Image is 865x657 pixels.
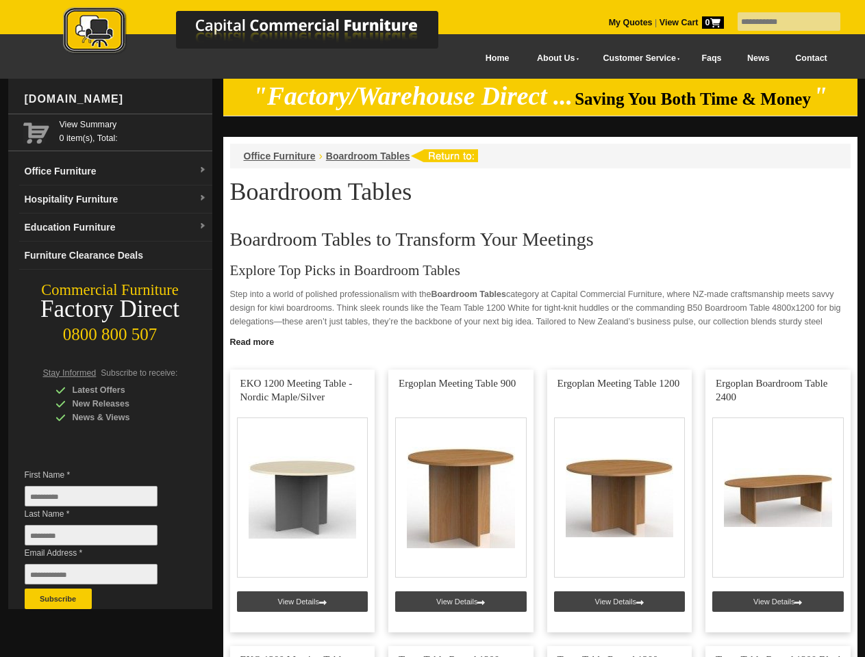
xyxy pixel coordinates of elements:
div: 0800 800 507 [8,318,212,344]
a: My Quotes [609,18,653,27]
span: Stay Informed [43,368,97,378]
a: Customer Service [588,43,688,74]
a: About Us [522,43,588,74]
div: Latest Offers [55,383,186,397]
input: Email Address * [25,564,158,584]
div: News & Views [55,411,186,424]
h2: Boardroom Tables to Transform Your Meetings [230,229,851,250]
div: [DOMAIN_NAME] [19,79,212,120]
span: Last Name * [25,507,178,521]
div: Commercial Furniture [8,281,212,300]
li: › [319,149,323,163]
input: First Name * [25,486,158,506]
a: Capital Commercial Furniture Logo [25,7,505,61]
button: Subscribe [25,589,92,609]
strong: View Cart [660,18,724,27]
a: View Cart0 [657,18,723,27]
a: News [734,43,782,74]
strong: Boardroom Tables [431,289,506,299]
em: " [813,82,827,110]
input: Last Name * [25,525,158,545]
img: dropdown [199,166,207,175]
span: 0 item(s), Total: [60,118,207,143]
a: Office Furniture [244,151,316,162]
span: 0 [702,16,724,29]
span: First Name * [25,468,178,482]
a: Contact [782,43,840,74]
img: dropdown [199,194,207,203]
div: New Releases [55,397,186,411]
em: "Factory/Warehouse Direct ... [253,82,573,110]
a: Faqs [689,43,735,74]
h3: Explore Top Picks in Boardroom Tables [230,263,851,277]
a: Office Furnituredropdown [19,157,212,185]
a: Hospitality Furnituredropdown [19,185,212,214]
h1: Boardroom Tables [230,179,851,205]
span: Subscribe to receive: [101,368,177,378]
img: dropdown [199,222,207,231]
a: View Summary [60,118,207,131]
span: Saving You Both Time & Money [575,90,811,108]
a: Click to read more [223,332,857,349]
img: Capital Commercial Furniture Logo [25,7,505,57]
a: Education Furnituredropdown [19,214,212,242]
div: Factory Direct [8,300,212,319]
a: Furniture Clearance Deals [19,242,212,270]
p: Step into a world of polished professionalism with the category at Capital Commercial Furniture, ... [230,287,851,342]
span: Email Address * [25,546,178,560]
a: Boardroom Tables [326,151,410,162]
img: return to [410,149,478,162]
